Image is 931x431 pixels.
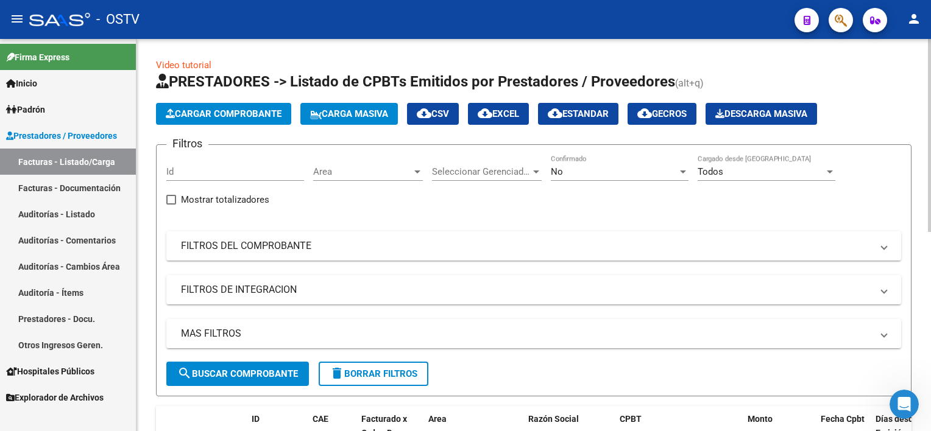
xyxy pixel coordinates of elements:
[478,108,519,119] span: EXCEL
[166,362,309,386] button: Buscar Comprobante
[748,414,773,424] span: Monto
[156,60,211,71] a: Video tutorial
[252,414,260,424] span: ID
[675,77,704,89] span: (alt+q)
[706,103,817,125] button: Descarga Masiva
[620,414,642,424] span: CPBT
[310,108,388,119] span: Carga Masiva
[330,368,417,379] span: Borrar Filtros
[313,414,328,424] span: CAE
[821,414,865,424] span: Fecha Cpbt
[538,103,618,125] button: Estandar
[177,366,192,380] mat-icon: search
[432,166,531,177] span: Seleccionar Gerenciador
[166,108,281,119] span: Cargar Comprobante
[907,12,921,26] mat-icon: person
[181,327,872,340] mat-panel-title: MAS FILTROS
[528,414,579,424] span: Razón Social
[478,106,492,121] mat-icon: cloud_download
[706,103,817,125] app-download-masive: Descarga masiva de comprobantes (adjuntos)
[6,391,104,404] span: Explorador de Archivos
[166,319,901,348] mat-expansion-panel-header: MAS FILTROS
[181,192,269,207] span: Mostrar totalizadores
[177,368,298,379] span: Buscar Comprobante
[96,6,140,33] span: - OSTV
[468,103,529,125] button: EXCEL
[181,283,872,296] mat-panel-title: FILTROS DE INTEGRACION
[628,103,696,125] button: Gecros
[890,390,919,419] iframe: Intercom live chat
[6,77,37,90] span: Inicio
[181,239,872,253] mat-panel-title: FILTROS DEL COMPROBANTE
[156,73,675,90] span: PRESTADORES -> Listado de CPBTs Emitidos por Prestadores / Proveedores
[330,366,344,380] mat-icon: delete
[548,108,609,119] span: Estandar
[156,103,291,125] button: Cargar Comprobante
[300,103,398,125] button: Carga Masiva
[313,166,412,177] span: Area
[10,12,24,26] mat-icon: menu
[6,51,69,64] span: Firma Express
[6,365,94,378] span: Hospitales Públicos
[551,166,563,177] span: No
[6,129,117,142] span: Prestadores / Proveedores
[6,103,45,116] span: Padrón
[166,231,901,261] mat-expansion-panel-header: FILTROS DEL COMPROBANTE
[715,108,807,119] span: Descarga Masiva
[319,362,428,386] button: Borrar Filtros
[548,106,562,121] mat-icon: cloud_download
[637,108,687,119] span: Gecros
[637,106,652,121] mat-icon: cloud_download
[417,108,449,119] span: CSV
[417,106,431,121] mat-icon: cloud_download
[166,135,208,152] h3: Filtros
[166,275,901,304] mat-expansion-panel-header: FILTROS DE INTEGRACION
[428,414,447,424] span: Area
[698,166,723,177] span: Todos
[407,103,459,125] button: CSV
